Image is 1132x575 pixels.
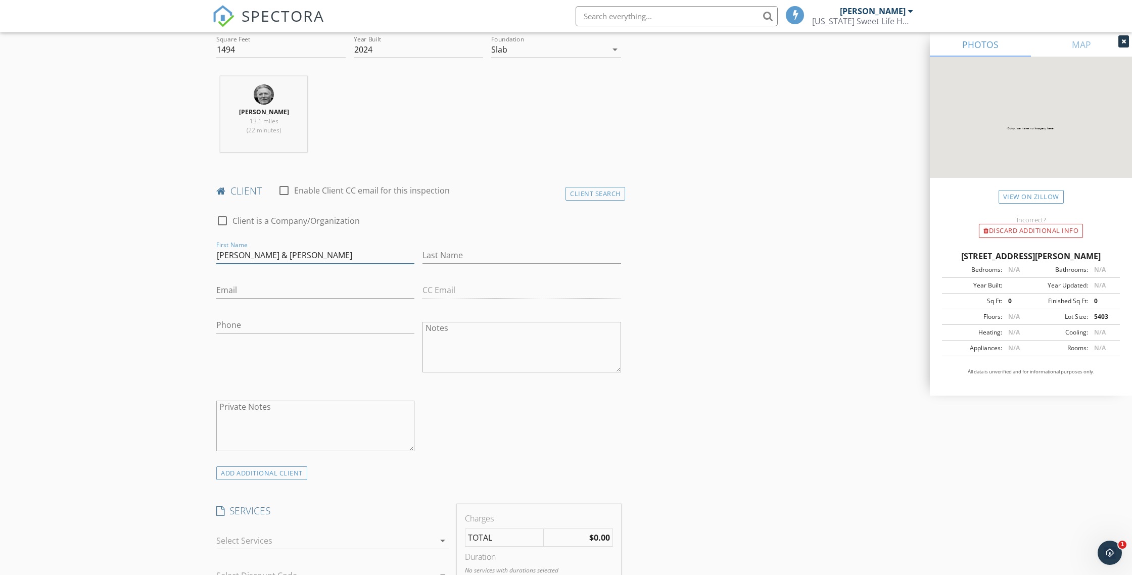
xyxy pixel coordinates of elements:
[242,5,324,26] span: SPECTORA
[1031,312,1088,321] div: Lot Size:
[945,281,1002,290] div: Year Built:
[942,368,1120,375] p: All data is unverified and for informational purposes only.
[465,551,612,563] div: Duration
[930,216,1132,224] div: Incorrect?
[232,216,360,226] label: Client is a Company/Organization
[437,535,449,547] i: arrow_drop_down
[609,43,621,56] i: arrow_drop_down
[1008,265,1020,274] span: N/A
[1098,541,1122,565] iframe: Intercom live chat
[247,126,281,134] span: (22 minutes)
[812,16,913,26] div: Florida Sweet Life Home Inspections LLC
[945,297,1002,306] div: Sq Ft:
[239,108,289,116] strong: [PERSON_NAME]
[1008,344,1020,352] span: N/A
[945,328,1002,337] div: Heating:
[1094,344,1106,352] span: N/A
[1094,328,1106,337] span: N/A
[930,57,1132,202] img: streetview
[979,224,1083,238] div: Discard Additional info
[250,117,278,125] span: 13.1 miles
[465,566,612,575] p: No services with durations selected
[945,312,1002,321] div: Floors:
[465,512,612,524] div: Charges
[1088,297,1117,306] div: 0
[945,265,1002,274] div: Bedrooms:
[1031,344,1088,353] div: Rooms:
[294,185,450,196] label: Enable Client CC email for this inspection
[999,190,1064,204] a: View on Zillow
[216,184,621,198] h4: client
[1094,281,1106,290] span: N/A
[1031,297,1088,306] div: Finished Sq Ft:
[1031,328,1088,337] div: Cooling:
[1031,265,1088,274] div: Bathrooms:
[840,6,906,16] div: [PERSON_NAME]
[216,504,449,517] h4: SERVICES
[1031,281,1088,290] div: Year Updated:
[1008,312,1020,321] span: N/A
[589,532,610,543] strong: $0.00
[1088,312,1117,321] div: 5403
[212,5,234,27] img: The Best Home Inspection Software - Spectora
[576,6,778,26] input: Search everything...
[1094,265,1106,274] span: N/A
[930,32,1031,57] a: PHOTOS
[254,84,274,105] img: screenshot_20250124_at_11.23.08am.png
[1002,297,1031,306] div: 0
[212,14,324,35] a: SPECTORA
[942,250,1120,262] div: [STREET_ADDRESS][PERSON_NAME]
[945,344,1002,353] div: Appliances:
[1118,541,1126,549] span: 1
[565,187,625,201] div: Client Search
[1031,32,1132,57] a: MAP
[491,45,507,54] div: Slab
[1008,328,1020,337] span: N/A
[216,466,307,480] div: ADD ADDITIONAL client
[465,529,544,547] td: TOTAL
